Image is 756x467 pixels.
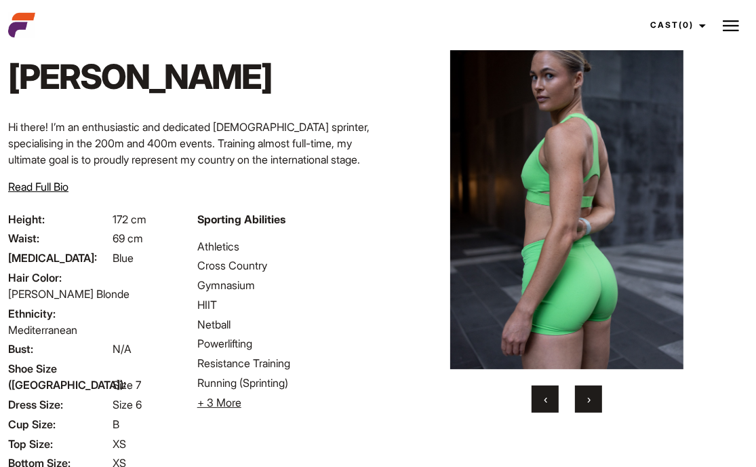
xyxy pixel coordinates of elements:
p: Hi there! I’m an enthusiastic and dedicated [DEMOGRAPHIC_DATA] sprinter, specialising in the 200m... [8,119,370,217]
span: Dress Size: [8,396,110,413]
span: Cup Size: [8,416,110,432]
img: Sophia21 [410,19,723,369]
span: Hair Color: [8,269,110,286]
span: Top Size: [8,436,110,452]
span: XS [113,437,126,451]
li: Cross Country [197,257,370,274]
span: (0) [679,20,694,30]
button: Read Full Bio [8,179,68,195]
span: Mediterranean [8,323,77,337]
span: Next [587,392,591,406]
span: Blue [113,251,134,265]
span: Size 6 [113,398,142,411]
span: B [113,417,119,431]
span: Shoe Size ([GEOGRAPHIC_DATA]): [8,360,110,393]
span: 69 cm [113,231,143,245]
li: Resistance Training [197,355,370,371]
strong: Sporting Abilities [197,212,285,226]
img: Burger icon [723,18,739,34]
span: 172 cm [113,212,146,226]
li: Gymnasium [197,277,370,293]
span: Waist: [8,230,110,246]
li: Athletics [197,238,370,255]
span: Height: [8,211,110,227]
span: + 3 More [197,396,241,409]
span: Bust: [8,341,110,357]
li: Powerlifting [197,335,370,352]
span: Ethnicity: [8,305,110,322]
span: Size 7 [113,378,141,392]
span: N/A [113,342,132,356]
span: [PERSON_NAME] Blonde [8,287,130,301]
span: [MEDICAL_DATA]: [8,250,110,266]
h1: [PERSON_NAME] [8,56,272,97]
a: Cast(0) [638,7,714,43]
li: Running (Sprinting) [197,375,370,391]
li: Netball [197,316,370,333]
span: Read Full Bio [8,180,68,193]
span: Previous [544,392,547,406]
li: HIIT [197,297,370,313]
img: cropped-aefm-brand-fav-22-square.png [8,12,35,39]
